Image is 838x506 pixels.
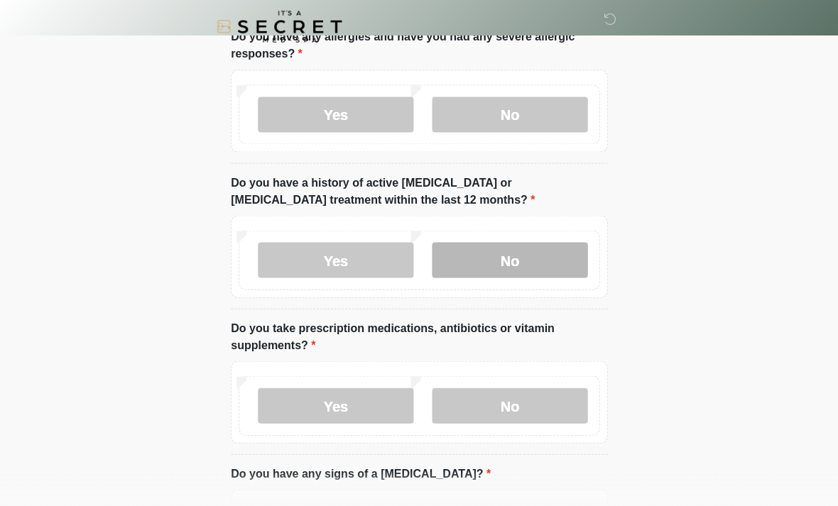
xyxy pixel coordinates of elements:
label: No [432,243,587,278]
label: Yes [258,243,413,278]
label: Do you take prescription medications, antibiotics or vitamin supplements? [231,320,607,354]
img: It's A Secret Med Spa Logo [217,11,342,43]
label: Do you have any signs of a [MEDICAL_DATA]? [231,466,491,483]
label: Yes [258,97,413,133]
label: No [432,388,587,424]
label: Yes [258,388,413,424]
label: Do you have a history of active [MEDICAL_DATA] or [MEDICAL_DATA] treatment within the last 12 mon... [231,175,607,209]
label: No [432,97,587,133]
